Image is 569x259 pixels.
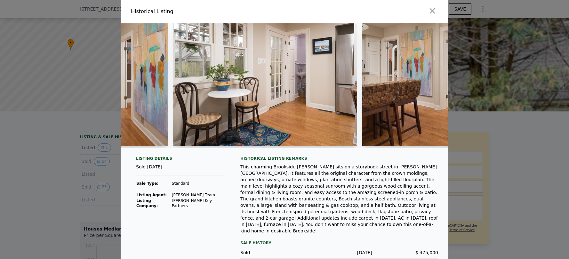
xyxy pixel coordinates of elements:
td: [PERSON_NAME] Team [172,192,225,198]
div: This charming Brookside [PERSON_NAME] sits on a storybook street in [PERSON_NAME][GEOGRAPHIC_DATA... [240,164,438,234]
div: Listing Details [136,156,225,164]
strong: Sale Type: [136,181,158,186]
div: Sale History [240,239,438,247]
td: [PERSON_NAME] Key Partners [172,198,225,209]
div: Historical Listing [131,8,282,15]
td: Standard [172,181,225,186]
strong: Listing Company: [136,198,158,208]
img: Property Img [362,23,547,146]
img: Property Img [173,23,357,146]
div: Sold [240,249,306,256]
div: [DATE] [306,249,372,256]
div: Sold [DATE] [136,164,225,175]
span: $ 475,000 [415,250,438,255]
strong: Listing Agent: [136,193,167,197]
div: Historical Listing remarks [240,156,438,161]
